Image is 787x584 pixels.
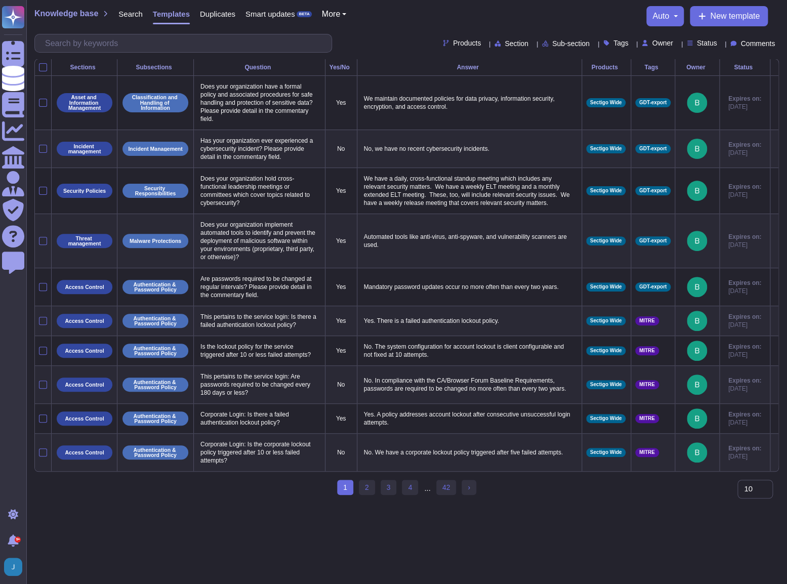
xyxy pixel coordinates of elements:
[697,39,717,47] span: Status
[361,142,577,155] p: No, we have no recent cybersecurity incidents.
[652,12,678,20] button: auto
[126,95,185,111] p: Classification and Handling of Information
[687,374,707,395] img: user
[639,238,667,243] span: GDT-export
[198,438,321,467] p: Corporate Login: Is the corporate lockout policy triggered after 10 or less failed attempts?
[126,186,185,196] p: Security Responsibilities
[322,10,347,18] button: More
[198,172,321,210] p: Does your organization hold cross-functional leadership meetings or committees which cover topics...
[359,480,375,495] a: 2
[728,241,761,249] span: [DATE]
[402,480,418,495] a: 4
[728,444,761,452] span: Expires on:
[126,447,185,458] p: Authentication & Password Policy
[40,34,332,52] input: Search by keywords
[728,410,761,419] span: Expires on:
[652,12,669,20] span: auto
[198,218,321,264] p: Does your organization implement automated tools to identify and prevent the deployment of malici...
[361,92,577,113] p: We maintain documented policies for data privacy, information security, encryption, and access co...
[687,341,707,361] img: user
[63,188,106,194] p: Security Policies
[361,340,577,361] p: No. The system configuration for account lockout is client configurable and not fixed at 10 attem...
[590,382,622,387] span: Sectigo Wide
[361,172,577,210] p: We have a daily, cross-functional standup meeting which includes any relevant security matters. W...
[329,381,353,389] p: No
[361,314,577,327] p: Yes. There is a failed authentication lockout policy.
[552,40,590,47] span: Sub-section
[728,191,761,199] span: [DATE]
[65,450,104,455] p: Access Control
[590,318,622,323] span: Sectigo Wide
[728,103,761,111] span: [DATE]
[337,480,353,495] span: 1
[15,536,21,543] div: 9+
[639,100,667,105] span: GDT-export
[361,446,577,459] p: No. We have a corporate lockout policy triggered after five failed attempts.
[728,419,761,427] span: [DATE]
[728,183,761,191] span: Expires on:
[329,145,353,153] p: No
[586,64,627,70] div: Products
[329,317,353,325] p: Yes
[329,64,353,70] div: Yes/No
[710,12,760,20] span: New template
[728,313,761,321] span: Expires on:
[65,382,104,388] p: Access Control
[687,139,707,159] img: user
[329,347,353,355] p: Yes
[635,64,671,70] div: Tags
[65,318,104,324] p: Access Control
[329,448,353,456] p: No
[639,348,655,353] span: MITRE
[687,408,707,429] img: user
[2,556,29,578] button: user
[198,310,321,331] p: This pertains to the service login: Is there a failed authentication lockout policy?
[361,230,577,252] p: Automated tools like anti-virus, anti-spyware, and vulnerability scanners are used.
[590,238,622,243] span: Sectigo Wide
[198,408,321,429] p: Corporate Login: Is there a failed authentication lockout policy?
[118,10,143,18] span: Search
[740,40,775,47] span: Comments
[329,99,353,107] p: Yes
[329,414,353,423] p: Yes
[687,311,707,331] img: user
[728,95,761,103] span: Expires on:
[34,10,98,18] span: Knowledge base
[381,480,397,495] a: 3
[126,282,185,293] p: Authentication & Password Policy
[724,64,766,70] div: Status
[728,385,761,393] span: [DATE]
[453,39,481,47] span: Products
[128,146,182,152] p: Incident Management
[56,64,113,70] div: Sections
[322,10,340,18] span: More
[126,316,185,326] p: Authentication & Password Policy
[130,238,181,244] p: Malware Protections
[198,272,321,302] p: Are passwords required to be changed at regular intervals? Please provide detail in the commentar...
[361,280,577,294] p: Mandatory password updates occur no more often than every two years.
[728,149,761,157] span: [DATE]
[728,351,761,359] span: [DATE]
[728,377,761,385] span: Expires on:
[65,416,104,422] p: Access Control
[639,146,667,151] span: GDT-export
[361,64,577,70] div: Answer
[590,416,622,421] span: Sectigo Wide
[126,413,185,424] p: Authentication & Password Policy
[126,380,185,390] p: Authentication & Password Policy
[639,188,667,193] span: GDT-export
[65,284,104,290] p: Access Control
[728,452,761,461] span: [DATE]
[687,93,707,113] img: user
[361,408,577,429] p: Yes. A policy addresses account lockout after consecutive unsuccessful login attempts.
[679,64,715,70] div: Owner
[153,10,190,18] span: Templates
[590,450,622,455] span: Sectigo Wide
[590,188,622,193] span: Sectigo Wide
[728,233,761,241] span: Expires on:
[329,237,353,245] p: Yes
[728,279,761,287] span: Expires on:
[245,10,295,18] span: Smart updates
[590,348,622,353] span: Sectigo Wide
[590,284,622,289] span: Sectigo Wide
